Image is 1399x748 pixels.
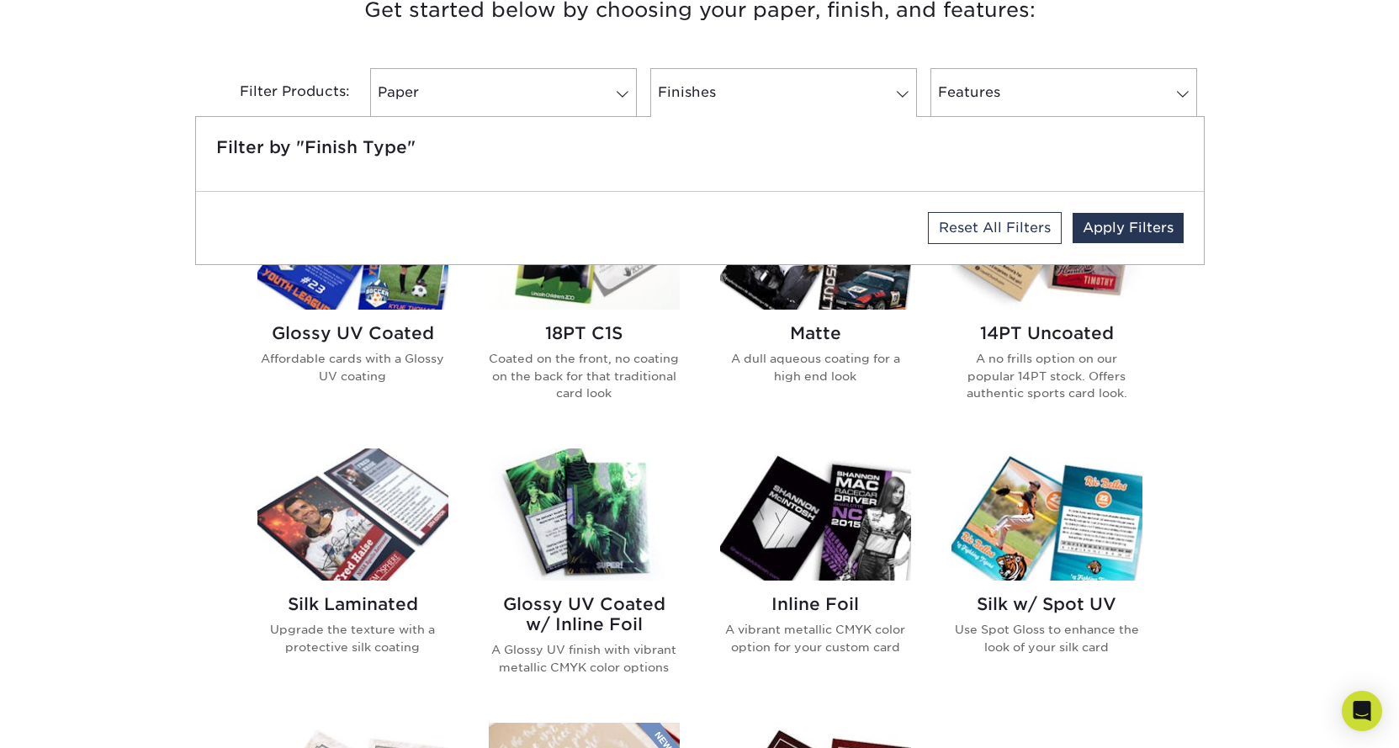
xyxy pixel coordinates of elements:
[257,621,448,655] p: Upgrade the texture with a protective silk coating
[257,448,448,703] a: Silk Laminated Trading Cards Silk Laminated Upgrade the texture with a protective silk coating
[257,350,448,385] p: Affordable cards with a Glossy UV coating
[650,68,917,117] a: Finishes
[1073,213,1184,243] a: Apply Filters
[257,178,448,428] a: Glossy UV Coated Trading Cards Glossy UV Coated Affordable cards with a Glossy UV coating
[720,448,911,581] img: Inline Foil Trading Cards
[930,68,1197,117] a: Features
[489,323,680,343] h2: 18PT C1S
[951,448,1142,703] a: Silk w/ Spot UV Trading Cards Silk w/ Spot UV Use Spot Gloss to enhance the look of your silk card
[951,350,1142,401] p: A no frills option on our popular 14PT stock. Offers authentic sports card look.
[489,448,680,703] a: Glossy UV Coated w/ Inline Foil Trading Cards Glossy UV Coated w/ Inline Foil A Glossy UV finish ...
[489,641,680,676] p: A Glossy UV finish with vibrant metallic CMYK color options
[720,594,911,614] h2: Inline Foil
[720,448,911,703] a: Inline Foil Trading Cards Inline Foil A vibrant metallic CMYK color option for your custom card
[720,350,911,385] p: A dull aqueous coating for a high end look
[370,68,637,117] a: Paper
[257,594,448,614] h2: Silk Laminated
[720,621,911,655] p: A vibrant metallic CMYK color option for your custom card
[489,594,680,634] h2: Glossy UV Coated w/ Inline Foil
[257,323,448,343] h2: Glossy UV Coated
[216,137,1184,157] h5: Filter by "Finish Type"
[195,68,363,117] div: Filter Products:
[720,323,911,343] h2: Matte
[951,323,1142,343] h2: 14PT Uncoated
[951,178,1142,428] a: 14PT Uncoated Trading Cards 14PT Uncoated A no frills option on our popular 14PT stock. Offers au...
[951,621,1142,655] p: Use Spot Gloss to enhance the look of your silk card
[928,212,1062,244] a: Reset All Filters
[489,448,680,581] img: Glossy UV Coated w/ Inline Foil Trading Cards
[951,594,1142,614] h2: Silk w/ Spot UV
[489,350,680,401] p: Coated on the front, no coating on the back for that traditional card look
[1342,691,1382,731] div: Open Intercom Messenger
[951,448,1142,581] img: Silk w/ Spot UV Trading Cards
[720,178,911,428] a: Matte Trading Cards Matte A dull aqueous coating for a high end look
[257,448,448,581] img: Silk Laminated Trading Cards
[489,178,680,428] a: 18PT C1S Trading Cards 18PT C1S Coated on the front, no coating on the back for that traditional ...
